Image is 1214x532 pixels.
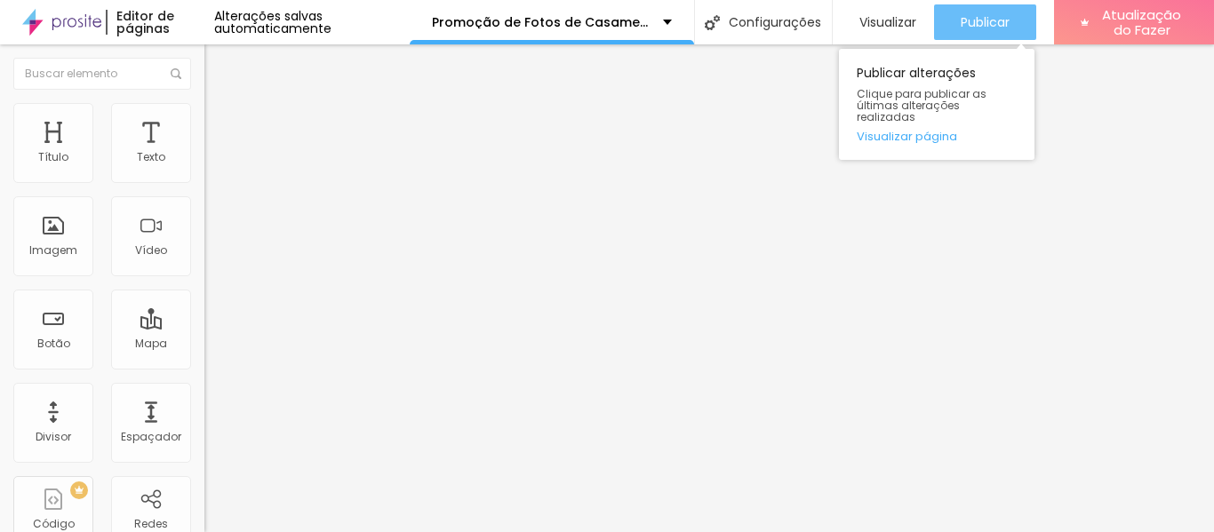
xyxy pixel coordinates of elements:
font: Título [38,149,68,164]
button: Publicar [934,4,1036,40]
button: Visualizar [833,4,934,40]
img: Ícone [705,15,720,30]
font: Divisor [36,429,71,444]
font: Configurações [729,13,821,31]
img: Ícone [171,68,181,79]
font: Visualizar página [857,128,957,145]
font: Editor de páginas [116,7,174,37]
font: Mapa [135,336,167,351]
font: Publicar [961,13,1010,31]
font: Promoção de Fotos de Casamento [432,13,662,31]
font: Espaçador [121,429,181,444]
font: Visualizar [859,13,916,31]
a: Visualizar página [857,131,1017,142]
font: Publicar alterações [857,64,976,82]
font: Vídeo [135,242,167,258]
font: Clique para publicar as últimas alterações realizadas [857,86,986,124]
font: Texto [137,149,165,164]
font: Botão [37,336,70,351]
font: Imagem [29,242,77,258]
iframe: Editor [204,44,1214,532]
input: Buscar elemento [13,58,191,90]
font: Alterações salvas automaticamente [214,7,331,37]
font: Atualização do Fazer [1102,5,1181,39]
